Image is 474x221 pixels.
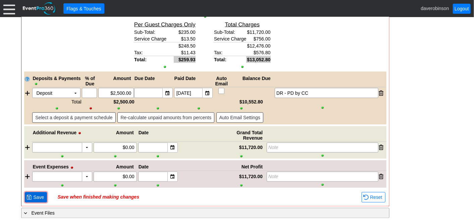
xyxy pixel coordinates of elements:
[267,153,378,158] div: Show column when printing; click to hide column when printing.
[134,29,174,35] th: Sub-Total:
[24,172,32,182] div: Add expense
[219,88,225,95] input: Send email to event contacts to notify about past due amount
[267,105,378,110] div: Show column when printing; click to hide column when printing.
[32,194,45,201] span: Save
[421,5,449,11] span: daverobinson
[219,99,266,105] div: $10,552.80
[100,99,138,105] div: $2,500.00
[34,115,114,121] span: Select a deposit & payment schedule
[138,164,179,170] div: Date
[93,164,138,170] div: Amount
[32,106,82,111] div: Show column when printing; click to hide column when printing.
[369,194,384,201] span: Reset
[267,182,378,187] div: Show column when printing; click to hide column when printing.
[379,143,384,153] div: Remove revenue
[32,154,92,159] div: Show column when printing; click to hide column when printing.
[77,131,84,136] div: Hide Additional Revenue when printing; click to show Additional Revenue when printing.
[24,88,32,98] div: Add payment
[134,35,174,43] th: Service Charge
[138,154,178,159] div: Show column when printing; click to hide column when printing.
[93,130,138,141] div: Amount
[70,165,76,170] div: Hide Event Expenses when printing; click to show Event Expenses when printing.
[23,209,360,217] div: Event Files
[98,76,135,86] div: Amount
[268,174,278,179] i: Note
[220,174,263,179] div: $11,720.00
[32,183,92,188] div: Show column when printing; click to hide column when printing.
[174,56,195,63] td: $259.93
[174,49,195,56] td: $11.43
[379,88,384,98] div: Remove payment
[100,106,137,111] div: Show column when printing; click to hide column when printing.
[213,56,247,63] th: Total:
[32,99,82,105] div: Total
[174,43,195,49] td: $248.50
[134,65,196,69] div: Show Per Guest Charges when printing; click to hide Per Guest Charges when printing.
[65,5,102,12] span: Flags & Touches
[174,35,195,43] td: $13.50
[246,43,270,49] td: $12,476.00
[58,195,140,200] span: Save when finished making changes
[276,90,376,96] div: DR - PD by CC
[119,114,213,121] span: Re-calculate unpaid amounts from percents
[134,76,174,86] div: Due Date
[119,115,213,121] span: Re-calculate unpaid amounts from percents
[379,172,384,182] div: Remove expense
[3,3,15,14] div: Menu: Click or 'Crtl+M' to toggle menu open/close
[219,164,266,170] div: Net Profit
[246,56,270,63] td: $13,052.80
[24,143,32,153] div: Add revenue
[179,106,219,111] div: Show column when printing; click to hide column when printing.
[453,4,471,14] a: Logout
[32,76,82,86] div: Deposits & Payments
[82,76,98,86] div: % of Due
[214,65,271,69] div: Show Total Charges when printing; click to hide Total Charges when printing.
[37,90,52,96] span: Deposit
[229,76,274,86] div: Balance Due
[213,29,247,35] th: Sub-Total:
[27,194,45,201] span: Save
[213,35,247,43] th: Service Charge
[246,35,270,43] td: $756.00
[220,106,263,111] div: Show column when printing; click to hide column when printing.
[213,21,271,29] td: Total Charges
[32,130,94,141] div: Additional Revenue
[219,130,266,141] div: Grand Total Revenue
[34,114,114,121] span: Select a deposit & payment schedule
[220,183,263,188] div: Show column when printing; click to hide column when printing.
[218,114,262,121] span: Auto Email Settings
[32,211,55,216] span: Event Files
[268,145,278,150] i: Note
[174,29,195,35] td: $235.00
[138,183,178,188] div: Show column when printing; click to hide column when printing.
[213,49,247,56] th: Tax:
[24,14,386,19] div: Show Notes when printing; click to hide Notes when printing.
[34,82,41,86] div: Show Deposits & Payments when printing; click to hide Deposits & Payments when printing.
[134,49,174,56] th: Tax:
[94,183,137,188] div: Show column when printing; click to hide column when printing.
[218,115,262,121] span: Auto Email Settings
[220,145,263,150] div: $11,720.00
[363,194,384,201] span: Reset
[138,106,178,111] div: Show column when printing; click to hide column when printing.
[220,154,263,159] div: Show column when printing; click to hide column when printing.
[246,49,270,56] td: $576.80
[32,164,94,170] div: Event Expenses
[174,76,214,86] div: Paid Date
[246,29,270,35] td: $11,720.00
[94,154,137,159] div: Show column when printing; click to hide column when printing.
[134,56,174,63] th: Total:
[214,76,230,86] div: Auto Email
[83,106,99,111] div: Hide column when printing; click to show column when printing.
[138,130,179,141] div: Date
[22,1,57,16] img: EventPro360
[134,21,196,29] td: Per Guest Charges Only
